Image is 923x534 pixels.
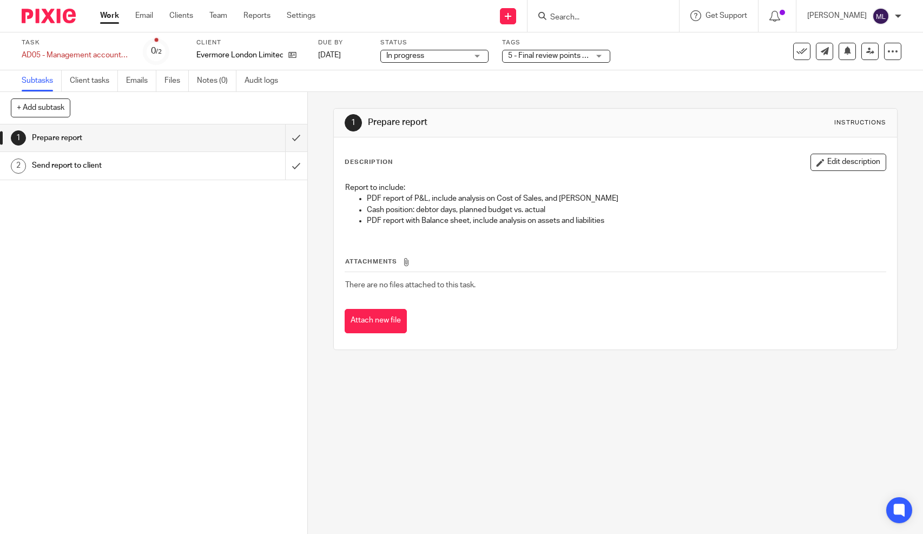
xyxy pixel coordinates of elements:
[22,50,130,61] div: AD05 - Management accounts (monthly) - August 31, 2025
[345,114,362,131] div: 1
[22,9,76,23] img: Pixie
[810,154,886,171] button: Edit description
[549,13,647,23] input: Search
[508,52,592,60] span: 5 - Final review points + 1
[197,70,236,91] a: Notes (0)
[245,70,286,91] a: Audit logs
[502,38,610,47] label: Tags
[287,10,315,21] a: Settings
[22,50,130,61] div: AD05 - Management accounts (monthly) - [DATE]
[11,159,26,174] div: 2
[135,10,153,21] a: Email
[872,8,889,25] img: svg%3E
[70,70,118,91] a: Client tasks
[345,259,397,265] span: Attachments
[11,130,26,146] div: 1
[807,10,867,21] p: [PERSON_NAME]
[151,45,162,57] div: 0
[196,50,283,61] p: Evermore London Limited
[156,49,162,55] small: /2
[318,38,367,47] label: Due by
[345,158,393,167] p: Description
[834,118,886,127] div: Instructions
[345,281,476,289] span: There are no files attached to this task.
[100,10,119,21] a: Work
[22,70,62,91] a: Subtasks
[345,309,407,333] button: Attach new file
[318,51,341,59] span: [DATE]
[386,52,424,60] span: In progress
[169,10,193,21] a: Clients
[243,10,271,21] a: Reports
[32,130,194,146] h1: Prepare report
[345,182,886,193] p: Report to include:
[164,70,189,91] a: Files
[196,38,305,47] label: Client
[368,117,638,128] h1: Prepare report
[22,38,130,47] label: Task
[706,12,747,19] span: Get Support
[11,98,70,117] button: + Add subtask
[126,70,156,91] a: Emails
[380,38,489,47] label: Status
[367,193,886,204] p: PDF report of P&L, include analysis on Cost of Sales, and [PERSON_NAME]
[367,205,886,215] p: Cash position: debtor days, planned budget vs. actual
[32,157,194,174] h1: Send report to client
[367,215,886,226] p: PDF report with Balance sheet, include analysis on assets and liabilities
[209,10,227,21] a: Team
